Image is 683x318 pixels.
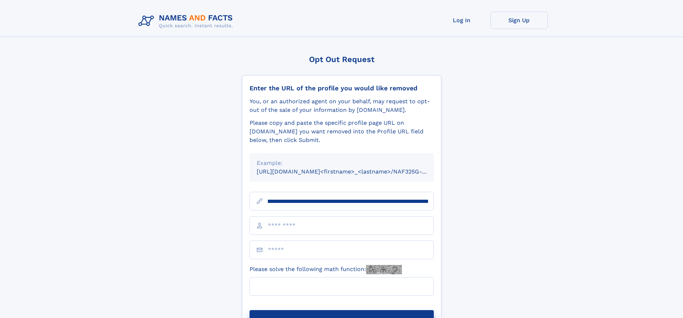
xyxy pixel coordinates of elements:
[250,84,434,92] div: Enter the URL of the profile you would like removed
[250,265,402,274] label: Please solve the following math function:
[257,159,427,167] div: Example:
[490,11,548,29] a: Sign Up
[433,11,490,29] a: Log In
[136,11,239,31] img: Logo Names and Facts
[250,97,434,114] div: You, or an authorized agent on your behalf, may request to opt-out of the sale of your informatio...
[257,168,447,175] small: [URL][DOMAIN_NAME]<firstname>_<lastname>/NAF325G-xxxxxxxx
[250,119,434,144] div: Please copy and paste the specific profile page URL on [DOMAIN_NAME] you want removed into the Pr...
[242,55,441,64] div: Opt Out Request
